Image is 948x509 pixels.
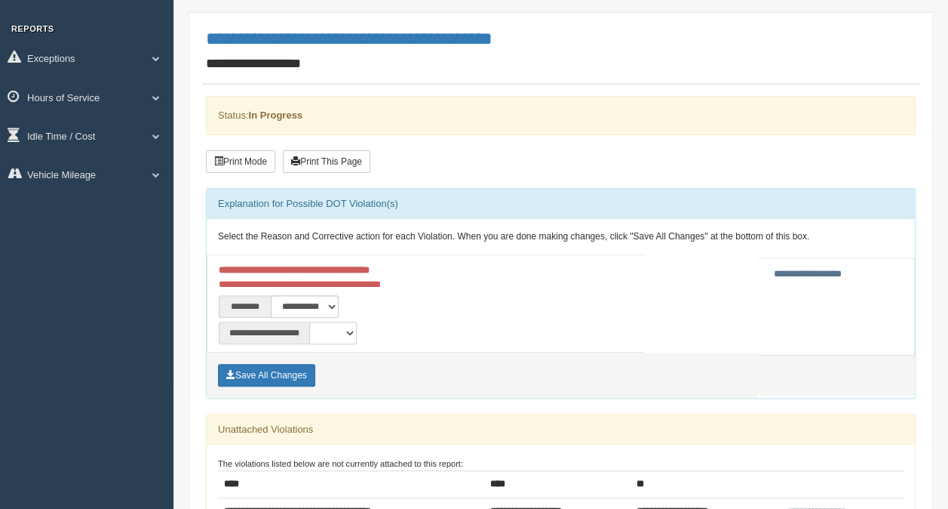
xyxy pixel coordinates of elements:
div: Unattached Violations [207,415,915,445]
button: Print Mode [206,150,275,173]
div: Explanation for Possible DOT Violation(s) [207,189,915,219]
button: Print This Page [283,150,370,173]
div: Status: [206,96,916,134]
strong: In Progress [248,110,302,121]
button: Save [218,364,315,387]
small: The violations listed below are not currently attached to this report: [218,459,463,468]
div: Select the Reason and Corrective action for each Violation. When you are done making changes, cli... [207,219,915,255]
